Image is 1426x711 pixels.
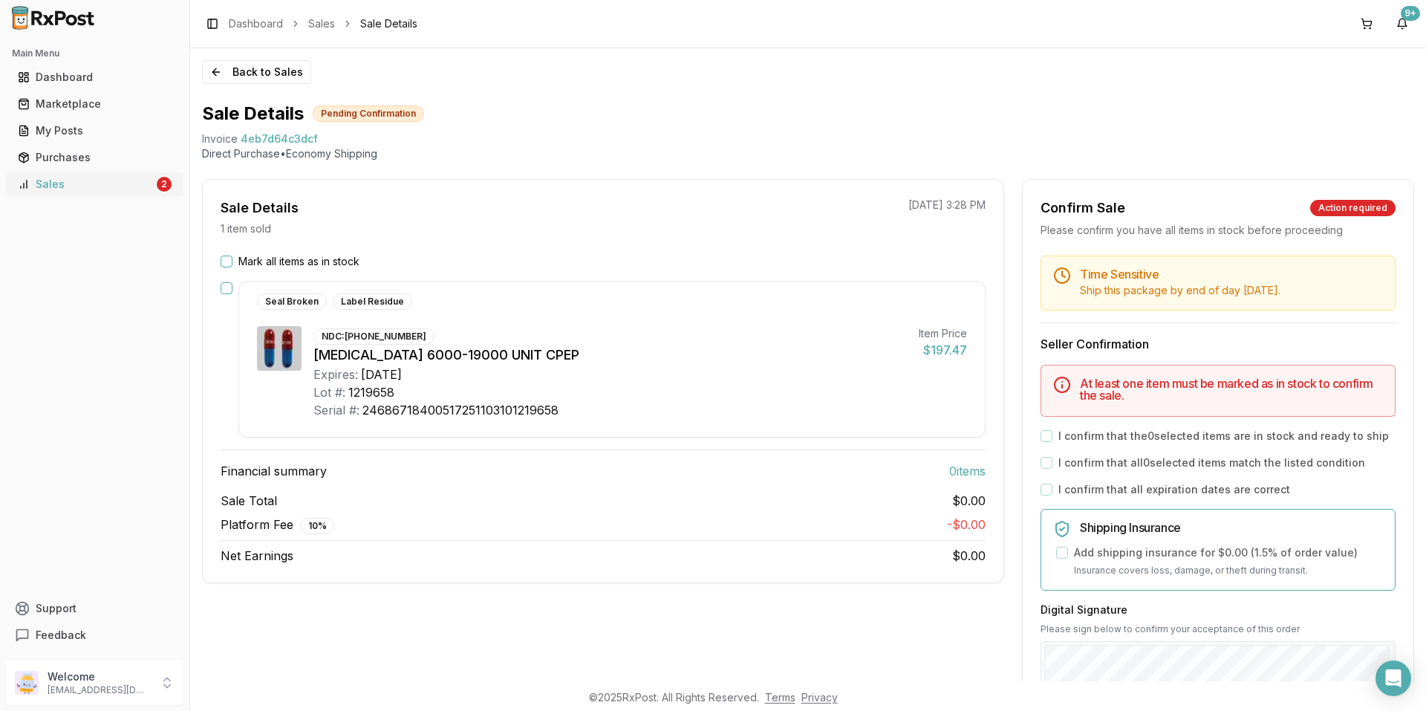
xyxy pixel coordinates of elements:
p: 1 item sold [221,221,271,236]
button: Sales2 [6,172,183,196]
span: $0.00 [952,492,986,510]
div: Seal Broken [257,293,327,310]
span: 4eb7d64c3dcf [241,132,318,146]
h3: Seller Confirmation [1041,335,1396,353]
div: Sale Details [221,198,299,218]
a: Marketplace [12,91,178,117]
span: Net Earnings [221,547,293,565]
span: Platform Fee [221,516,335,534]
div: Lot #: [313,383,345,401]
h5: Time Sensitive [1080,268,1383,280]
p: Direct Purchase • Economy Shipping [202,146,1414,161]
p: [EMAIL_ADDRESS][DOMAIN_NAME] [48,684,151,696]
div: 2 [157,177,172,192]
p: Please sign below to confirm your acceptance of this order [1041,623,1396,635]
div: Open Intercom Messenger [1375,660,1411,696]
label: I confirm that all 0 selected items match the listed condition [1058,455,1365,470]
button: Feedback [6,622,183,649]
div: Label Residue [333,293,412,310]
div: My Posts [18,123,172,138]
a: My Posts [12,117,178,144]
label: Add shipping insurance for $0.00 ( 1.5 % of order value) [1074,545,1358,560]
button: 9+ [1390,12,1414,36]
div: [MEDICAL_DATA] 6000-19000 UNIT CPEP [313,345,907,366]
button: My Posts [6,119,183,143]
div: 10 % [300,518,335,534]
h1: Sale Details [202,102,304,126]
div: $197.47 [919,341,967,359]
div: Sales [18,177,154,192]
div: Expires: [313,366,358,383]
h5: Shipping Insurance [1080,522,1383,533]
span: $0.00 [952,548,986,563]
button: Support [6,595,183,622]
a: Sales2 [12,171,178,198]
a: Dashboard [12,64,178,91]
div: 9+ [1401,6,1420,21]
div: Purchases [18,150,172,165]
span: Sale Total [221,492,277,510]
div: Confirm Sale [1041,198,1125,218]
button: Back to Sales [202,60,311,84]
span: Ship this package by end of day [DATE] . [1080,284,1280,296]
div: Item Price [919,326,967,341]
a: Terms [765,691,795,704]
div: Please confirm you have all items in stock before proceeding [1041,223,1396,238]
a: Purchases [12,144,178,171]
span: 0 item s [949,462,986,480]
div: 1219658 [348,383,394,401]
div: Dashboard [18,70,172,85]
img: RxPost Logo [6,6,101,30]
a: Privacy [801,691,838,704]
div: NDC: [PHONE_NUMBER] [313,328,434,345]
img: Creon 6000-19000 UNIT CPEP [257,326,302,371]
label: I confirm that the 0 selected items are in stock and ready to ship [1058,429,1389,444]
a: Sales [308,16,335,31]
div: Action required [1310,200,1396,216]
div: 24686718400517251103101219658 [362,401,559,419]
span: Feedback [36,628,86,643]
img: User avatar [15,671,39,695]
h5: At least one item must be marked as in stock to confirm the sale. [1080,377,1383,401]
div: Invoice [202,132,238,146]
h3: Digital Signature [1041,603,1396,617]
div: Marketplace [18,97,172,111]
span: Sale Details [360,16,417,31]
a: Dashboard [229,16,283,31]
h2: Main Menu [12,48,178,59]
p: [DATE] 3:28 PM [908,198,986,212]
span: Financial summary [221,462,327,480]
p: Insurance covers loss, damage, or theft during transit. [1074,563,1383,578]
button: Dashboard [6,65,183,89]
button: Purchases [6,146,183,169]
button: Marketplace [6,92,183,116]
nav: breadcrumb [229,16,417,31]
label: Mark all items as in stock [238,254,359,269]
p: Welcome [48,669,151,684]
div: Serial #: [313,401,359,419]
div: Pending Confirmation [313,105,424,122]
span: - $0.00 [947,517,986,532]
label: I confirm that all expiration dates are correct [1058,482,1290,497]
div: [DATE] [361,366,402,383]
